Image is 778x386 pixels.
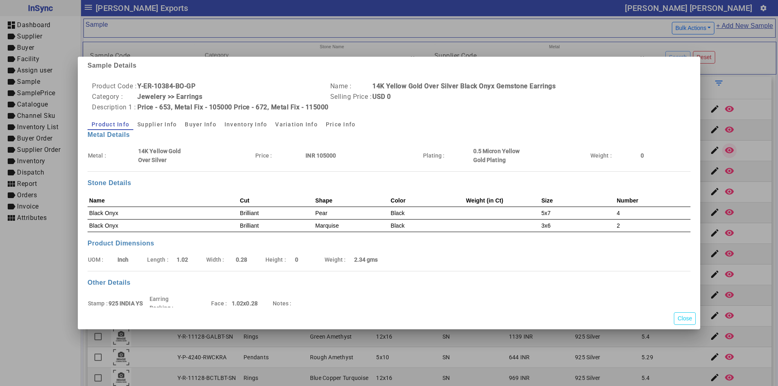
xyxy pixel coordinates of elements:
[88,219,238,232] td: Black Onyx
[272,294,293,313] td: Notes :
[88,194,238,207] th: Name
[88,131,130,138] b: Metal Details
[236,256,247,263] b: 0.28
[238,219,314,232] td: Brilliant
[177,256,188,263] b: 1.02
[137,103,329,111] b: Price - 653, Metal Fix - 105000 Price - 672, Metal Fix - 115000
[224,122,267,127] span: Inventory Info
[389,207,464,219] td: Black
[590,146,640,165] td: Weight :
[275,122,318,127] span: Variation Info
[295,256,298,263] b: 0
[372,93,391,100] b: USD 0
[138,148,181,163] b: 14K Yellow Gold Over Silver
[88,255,117,264] td: UOM :
[326,122,356,127] span: Price Info
[88,207,238,219] td: Black Onyx
[88,146,138,165] td: Metal :
[615,207,690,219] td: 4
[641,152,644,159] b: 0
[238,207,314,219] td: Brilliant
[389,219,464,232] td: Black
[314,194,389,207] th: Shape
[314,207,389,219] td: Pear
[92,102,137,113] td: Description 1 :
[88,294,108,313] td: Stamp :
[92,92,137,102] td: Category :
[88,240,154,247] b: Product Dimensions
[92,81,137,92] td: Product Code :
[118,256,128,263] b: Inch
[185,122,216,127] span: Buyer Info
[674,312,696,325] button: Close
[306,152,336,159] b: INR 105000
[540,219,615,232] td: 3x6
[265,255,295,264] td: Height :
[423,146,473,165] td: Plating :
[238,194,314,207] th: Cut
[330,92,372,102] td: Selling Price :
[206,255,235,264] td: Width :
[354,256,378,263] b: 2.34 gms
[88,179,131,186] b: Stone Details
[109,300,143,307] b: 925 INDIA YS
[137,82,195,90] b: Y-ER-10384-BO-GP
[324,255,354,264] td: Weight :
[464,194,540,207] th: Weight (in Ct)
[137,93,202,100] b: Jewelery >> Earrings
[88,62,137,69] b: Sample Details
[137,122,177,127] span: Supplier Info
[540,194,615,207] th: Size
[149,294,181,313] td: Earring Backing :
[232,300,258,307] b: 1.02x0.28
[88,279,130,286] b: Other Details
[255,146,305,165] td: Price :
[389,194,464,207] th: Color
[615,194,690,207] th: Number
[314,219,389,232] td: Marquise
[330,81,372,92] td: Name :
[92,122,129,127] span: Product Info
[540,207,615,219] td: 5x7
[372,82,556,90] b: 14K Yellow Gold Over Silver Black Onyx Gemstone Earrings
[473,148,520,163] b: 0.5 Micron Yellow Gold Plating
[211,294,231,313] td: Face :
[147,255,176,264] td: Length :
[615,219,690,232] td: 2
